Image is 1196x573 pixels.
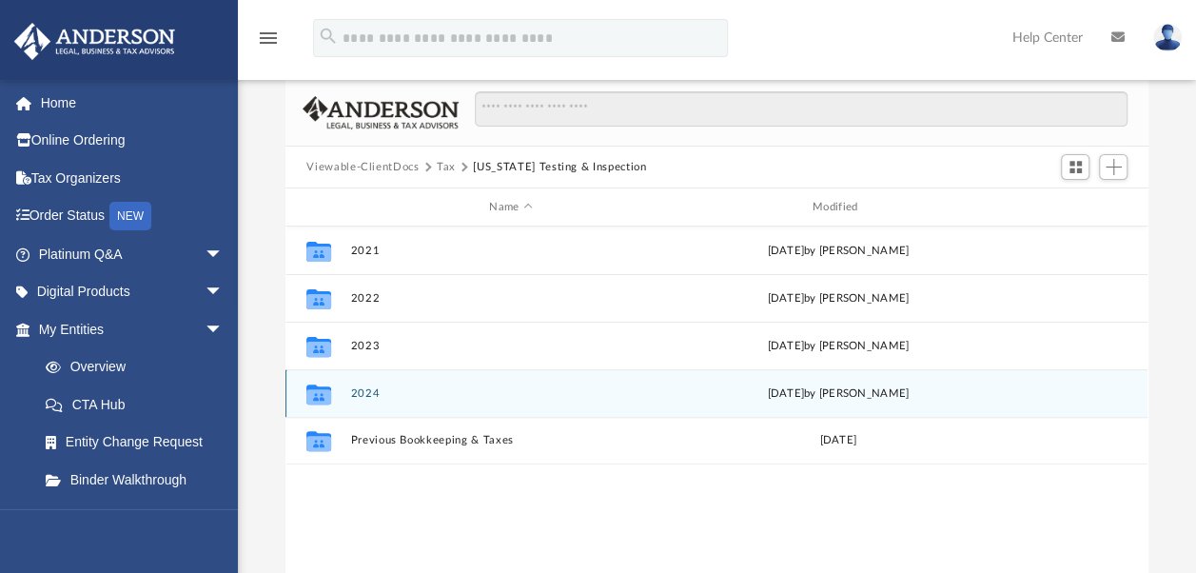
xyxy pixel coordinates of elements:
a: My Blueprint [27,499,243,537]
span: arrow_drop_down [205,235,243,274]
button: 2024 [351,387,671,400]
div: [DATE] by [PERSON_NAME] [678,338,998,355]
div: id [1007,199,1140,216]
div: NEW [109,202,151,230]
button: 2022 [351,292,671,305]
a: Online Ordering [13,122,252,160]
div: id [294,199,342,216]
div: [DATE] by [PERSON_NAME] [678,243,998,260]
div: Name [350,199,670,216]
img: Anderson Advisors Platinum Portal [9,23,181,60]
button: Add [1099,154,1127,181]
button: [US_STATE] Testing & Inspection [473,159,646,176]
button: 2021 [351,245,671,257]
button: 2023 [351,340,671,352]
button: Tax [437,159,456,176]
i: search [318,26,339,47]
a: Tax Organizers [13,159,252,197]
a: CTA Hub [27,385,252,424]
button: Viewable-ClientDocs [306,159,419,176]
a: My Entitiesarrow_drop_down [13,310,252,348]
a: Order StatusNEW [13,197,252,236]
a: Binder Walkthrough [27,461,252,499]
span: arrow_drop_down [205,310,243,349]
div: [DATE] [678,432,998,449]
span: arrow_drop_down [205,273,243,312]
a: Entity Change Request [27,424,252,462]
input: Search files and folders [475,91,1127,128]
a: Digital Productsarrow_drop_down [13,273,252,311]
a: Overview [27,348,252,386]
button: Previous Bookkeeping & Taxes [351,434,671,446]
a: Home [13,84,252,122]
a: Platinum Q&Aarrow_drop_down [13,235,252,273]
div: [DATE] by [PERSON_NAME] [678,385,998,403]
div: [DATE] by [PERSON_NAME] [678,290,998,307]
img: User Pic [1153,24,1182,51]
i: menu [257,27,280,49]
button: Switch to Grid View [1061,154,1089,181]
a: menu [257,36,280,49]
div: Modified [678,199,998,216]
